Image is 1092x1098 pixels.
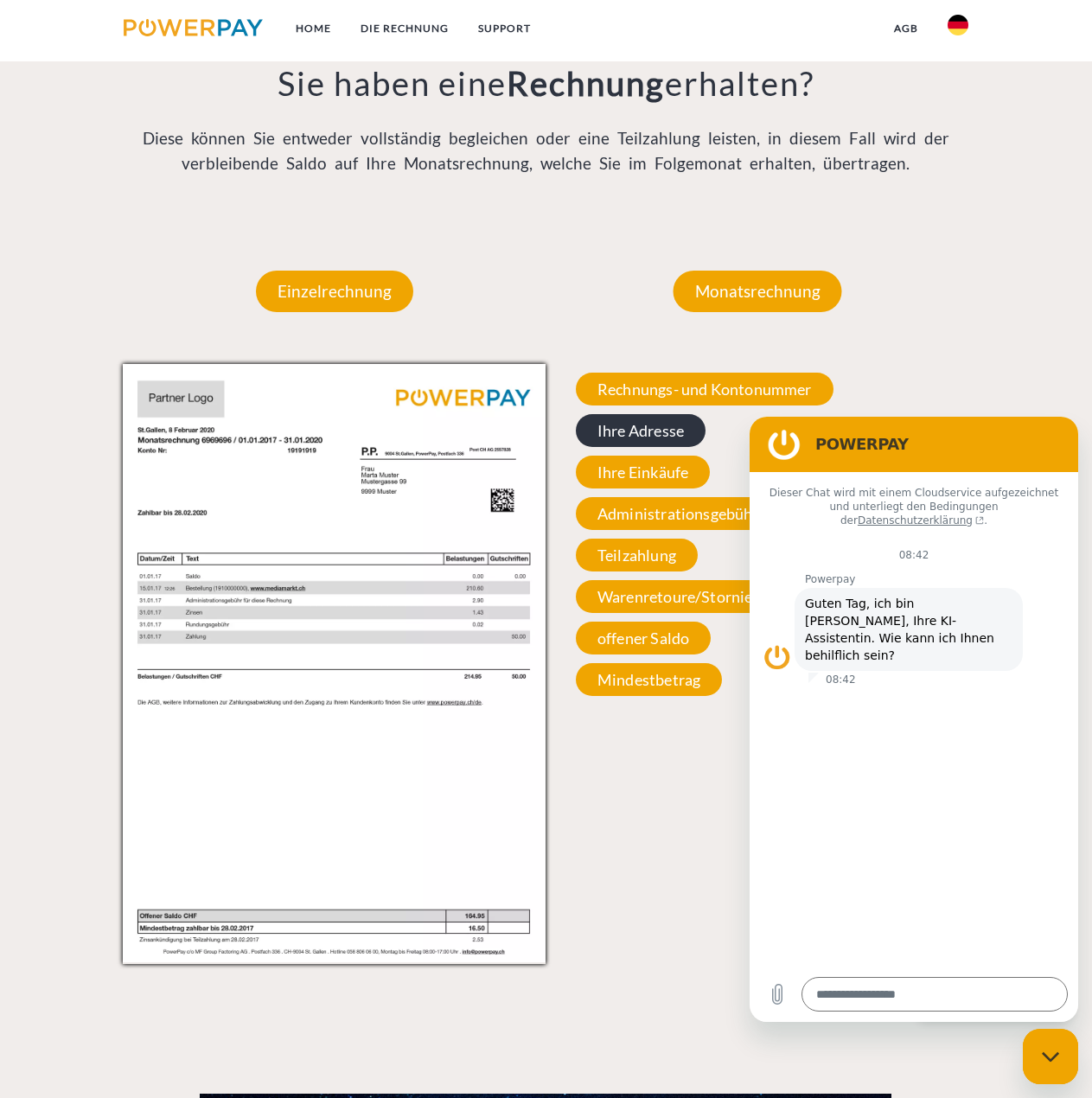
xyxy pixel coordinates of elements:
span: Ihre Adresse [576,414,706,447]
p: Diese können Sie entweder vollständig begleichen oder eine Teilzahlung leisten, in diesem Fall wi... [123,126,968,176]
img: monthly_invoice_powerpay_de.jpg [123,364,546,962]
span: Administrationsgebühr [576,497,781,530]
a: DIE RECHNUNG [346,13,463,44]
h3: Sie haben eine erhalten? [123,63,968,105]
img: logo-powerpay.svg [124,19,263,36]
a: SUPPORT [463,13,546,44]
span: Ihre Einkäufe [576,456,710,488]
span: offener Saldo [576,622,711,654]
span: Mindestbetrag [576,663,722,696]
iframe: Schaltfläche zum Öffnen des Messaging-Fensters; Konversation läuft [1023,1029,1078,1084]
iframe: Messaging-Fenster [750,417,1078,1022]
p: Monatsrechnung [674,271,842,312]
span: Teilzahlung [576,539,698,571]
span: Rechnungs- und Kontonummer [576,373,833,405]
a: agb [879,13,933,44]
a: Home [281,13,346,44]
p: Einzelrechnung [256,271,413,312]
span: Warenretoure/Stornierung [576,580,806,613]
b: Rechnung [507,63,665,103]
img: de [948,15,968,35]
